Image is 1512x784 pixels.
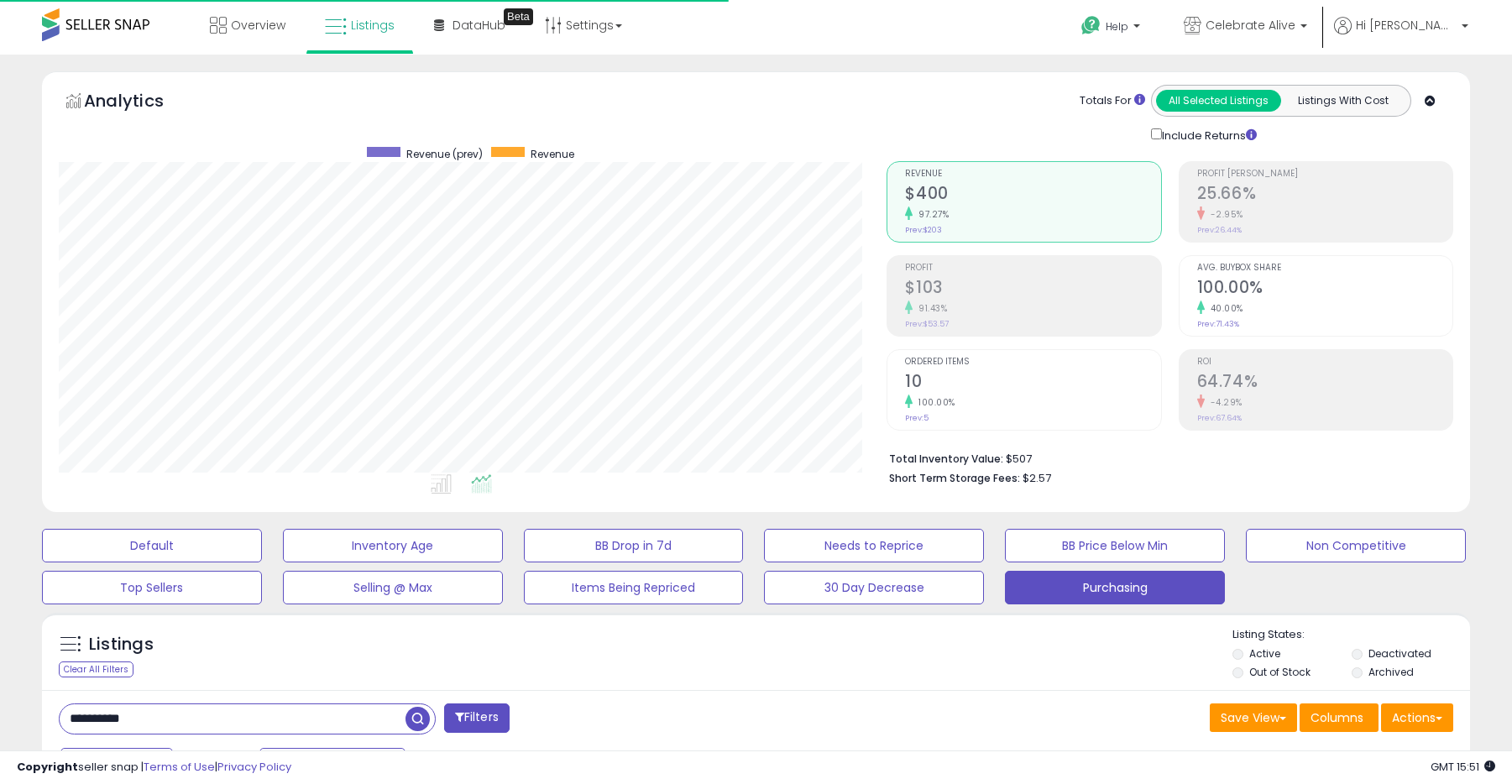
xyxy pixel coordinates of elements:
small: 40.00% [1205,302,1243,315]
span: Listings [351,17,395,34]
span: Profit [PERSON_NAME] [1197,170,1452,179]
button: Non Competitive [1246,529,1466,562]
div: Totals For [1080,93,1145,109]
button: Top Sellers [42,571,262,604]
h2: $400 [905,184,1160,206]
button: Columns [1300,703,1379,732]
h5: Listings [89,633,154,656]
button: Last 7 Days [60,748,173,776]
h2: 100.00% [1197,278,1452,301]
button: All Selected Listings [1156,90,1281,112]
button: Inventory Age [283,529,503,562]
small: 97.27% [913,208,949,221]
span: Columns [1311,709,1363,726]
span: Revenue [531,147,574,161]
b: Short Term Storage Fees: [889,471,1020,485]
a: Privacy Policy [217,759,291,775]
label: Active [1249,646,1280,661]
label: Deactivated [1368,646,1431,661]
button: Items Being Repriced [524,571,744,604]
small: -4.29% [1205,396,1243,409]
span: DataHub [453,17,505,34]
span: Help [1106,19,1128,34]
a: Terms of Use [144,759,215,775]
button: Listings With Cost [1280,90,1405,112]
a: Hi [PERSON_NAME] [1334,17,1468,55]
p: Listing States: [1232,627,1470,643]
li: $507 [889,447,1441,468]
button: 30 Day Decrease [764,571,984,604]
button: Sep-02 - Sep-08 [259,748,405,776]
label: Archived [1368,665,1414,679]
small: Prev: 67.64% [1197,413,1242,423]
small: 100.00% [913,396,955,409]
button: Filters [444,703,510,733]
small: -2.95% [1205,208,1243,221]
button: Save View [1210,703,1297,732]
b: Total Inventory Value: [889,452,1003,466]
button: Default [42,529,262,562]
button: Purchasing [1005,571,1225,604]
small: Prev: 26.44% [1197,225,1242,235]
i: Get Help [1080,15,1101,36]
h2: 25.66% [1197,184,1452,206]
span: Overview [231,17,285,34]
small: Prev: 5 [905,413,929,423]
span: Revenue (prev) [406,147,483,161]
h2: $103 [905,278,1160,301]
a: Help [1068,3,1157,55]
button: Needs to Reprice [764,529,984,562]
span: Ordered Items [905,358,1160,367]
span: Profit [905,264,1160,273]
button: Selling @ Max [283,571,503,604]
button: BB Price Below Min [1005,529,1225,562]
label: Out of Stock [1249,665,1311,679]
div: seller snap | | [17,760,291,776]
div: Include Returns [1138,125,1277,144]
small: Prev: $53.57 [905,319,949,329]
small: Prev: $203 [905,225,942,235]
button: BB Drop in 7d [524,529,744,562]
span: 2025-09-16 15:51 GMT [1431,759,1495,775]
span: $2.57 [1023,470,1051,486]
span: ROI [1197,358,1452,367]
div: Tooltip anchor [504,8,533,25]
h5: Analytics [84,89,196,117]
h2: 10 [905,372,1160,395]
span: Celebrate Alive [1206,17,1295,34]
strong: Copyright [17,759,78,775]
h2: 64.74% [1197,372,1452,395]
span: Avg. Buybox Share [1197,264,1452,273]
small: Prev: 71.43% [1197,319,1239,329]
div: Clear All Filters [59,661,133,677]
small: 91.43% [913,302,947,315]
span: Revenue [905,170,1160,179]
span: Hi [PERSON_NAME] [1356,17,1457,34]
button: Actions [1381,703,1453,732]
